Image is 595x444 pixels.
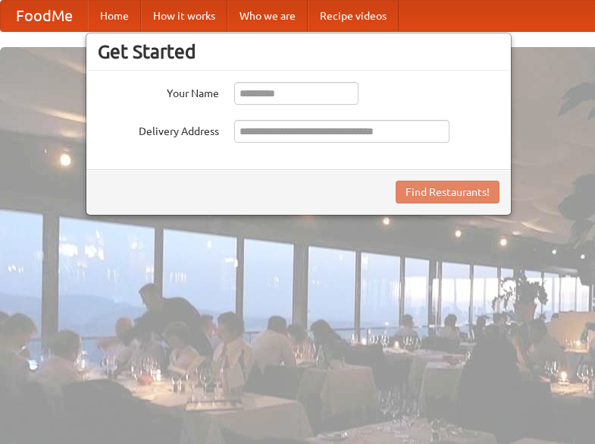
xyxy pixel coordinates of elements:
[98,40,499,63] h3: Get Started
[141,1,227,31] a: How it works
[88,1,141,31] a: Home
[227,1,308,31] a: Who we are
[1,1,88,31] a: FoodMe
[308,1,399,31] a: Recipe videos
[98,82,219,101] label: Your Name
[396,181,499,203] button: Find Restaurants!
[98,120,219,139] label: Delivery Address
